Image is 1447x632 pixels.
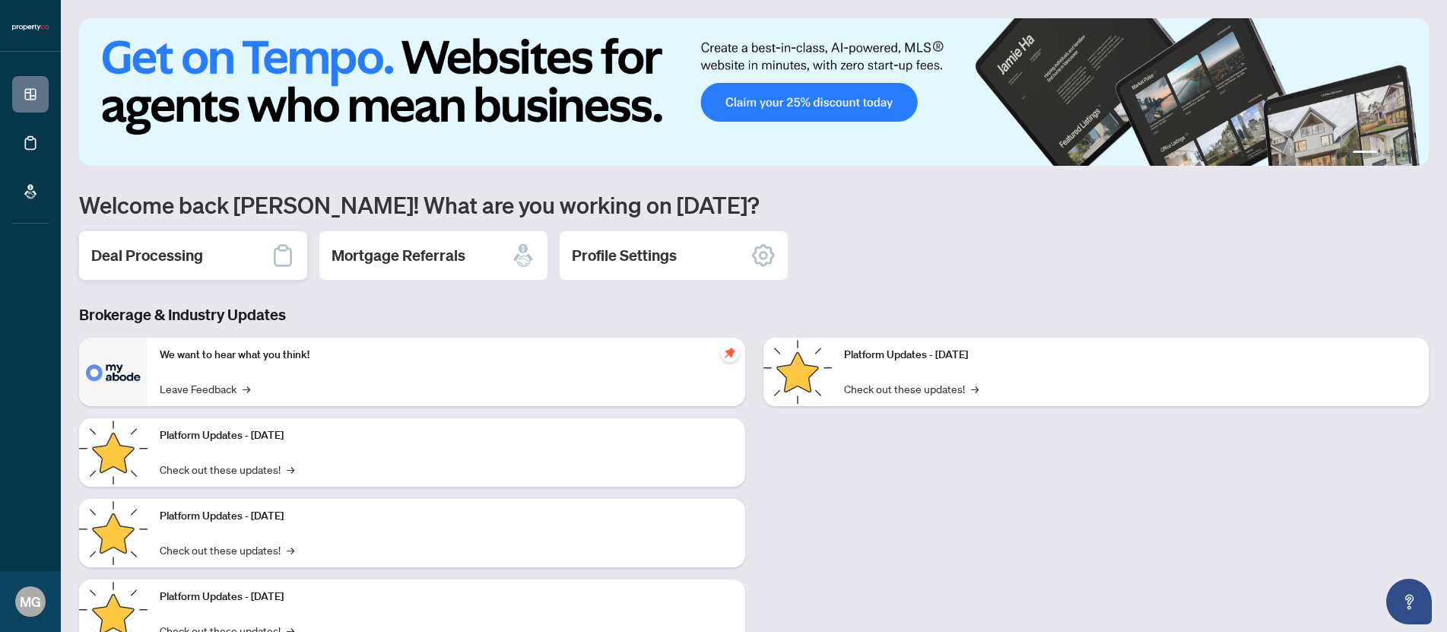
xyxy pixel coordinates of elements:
span: → [287,461,294,478]
h2: Mortgage Referrals [332,245,465,266]
h2: Profile Settings [572,245,677,266]
a: Check out these updates!→ [160,541,294,558]
button: Open asap [1386,579,1432,624]
button: 1 [1353,151,1377,157]
span: → [971,380,979,397]
button: 2 [1383,151,1389,157]
h2: Deal Processing [91,245,203,266]
span: MG [20,591,41,612]
p: Platform Updates - [DATE] [160,427,733,444]
span: → [287,541,294,558]
img: Slide 0 [79,18,1429,166]
img: Platform Updates - September 16, 2025 [79,418,148,487]
p: Platform Updates - [DATE] [844,347,1417,364]
span: → [243,380,250,397]
p: Platform Updates - [DATE] [160,508,733,525]
img: Platform Updates - June 23, 2025 [763,338,832,406]
span: pushpin [721,344,739,362]
button: 4 [1407,151,1414,157]
a: Check out these updates!→ [160,461,294,478]
img: Platform Updates - July 21, 2025 [79,499,148,567]
h3: Brokerage & Industry Updates [79,304,1429,326]
h1: Welcome back [PERSON_NAME]! What are you working on [DATE]? [79,190,1429,219]
a: Leave Feedback→ [160,380,250,397]
img: logo [12,23,49,32]
button: 3 [1395,151,1401,157]
p: Platform Updates - [DATE] [160,589,733,605]
img: We want to hear what you think! [79,338,148,406]
a: Check out these updates!→ [844,380,979,397]
p: We want to hear what you think! [160,347,733,364]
